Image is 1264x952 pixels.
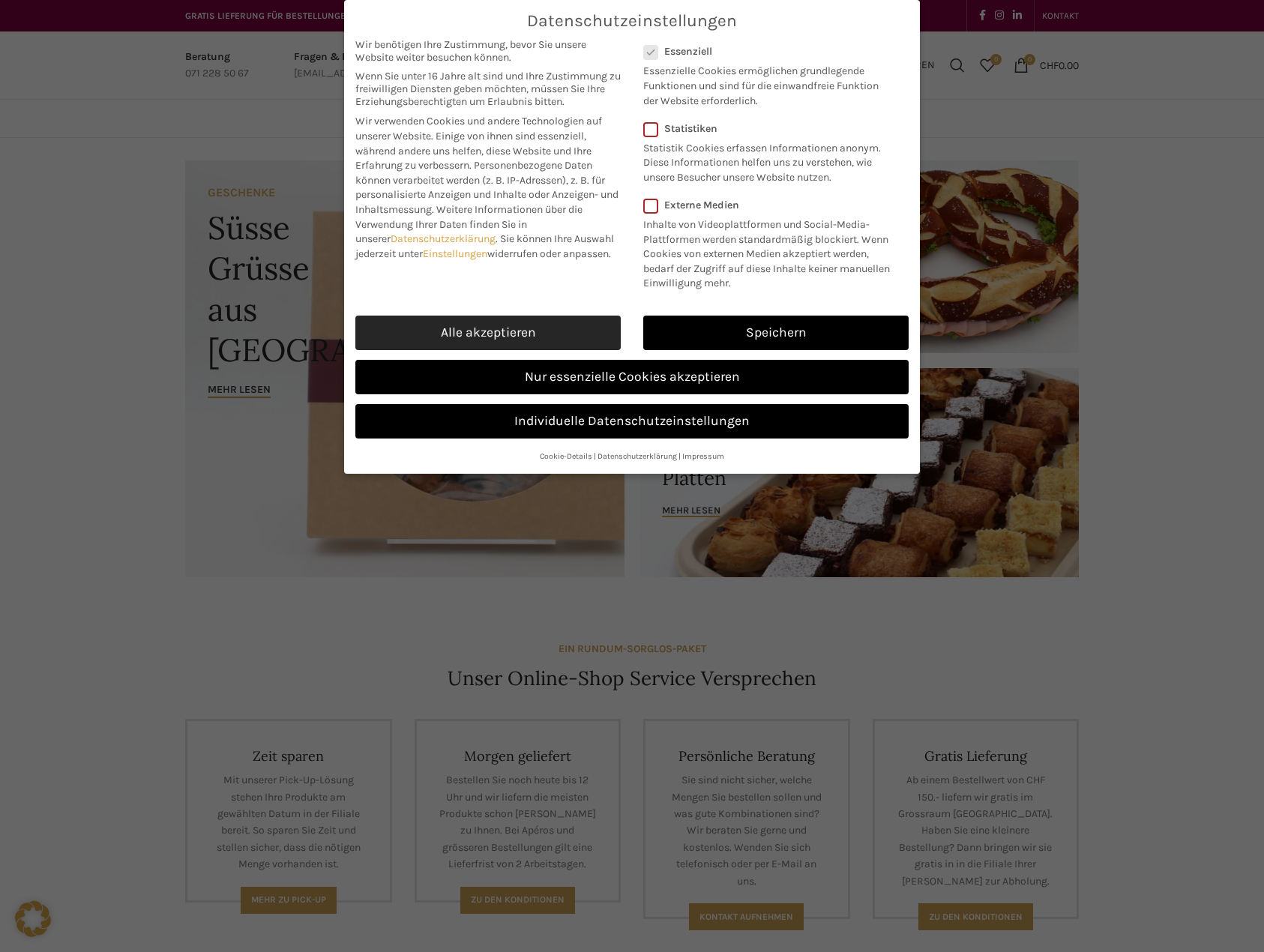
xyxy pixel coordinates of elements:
[643,58,889,108] p: Essenzielle Cookies ermöglichen grundlegende Funktionen und sind für die einwandfreie Funktion de...
[643,316,909,350] a: Speichern
[643,211,899,291] p: Inhalte von Videoplattformen und Social-Media-Plattformen werden standardmäßig blockiert. Wenn Co...
[355,360,909,394] a: Nur essenzielle Cookies akzeptieren
[391,232,496,245] a: Datenschutzerklärung
[598,451,677,461] a: Datenschutzerklärung
[355,404,909,439] a: Individuelle Datenschutzeinstellungen
[682,451,724,461] a: Impressum
[540,451,592,461] a: Cookie-Details
[643,45,889,58] label: Essenziell
[355,38,621,64] span: Wir benötigen Ihre Zustimmung, bevor Sie unsere Website weiter besuchen können.
[355,203,583,245] span: Weitere Informationen über die Verwendung Ihrer Daten finden Sie in unserer .
[355,232,614,260] span: Sie können Ihre Auswahl jederzeit unter widerrufen oder anpassen.
[643,135,889,185] p: Statistik Cookies erfassen Informationen anonym. Diese Informationen helfen uns zu verstehen, wie...
[355,159,619,216] span: Personenbezogene Daten können verarbeitet werden (z. B. IP-Adressen), z. B. für personalisierte A...
[643,122,889,135] label: Statistiken
[643,199,899,211] label: Externe Medien
[527,11,737,31] span: Datenschutzeinstellungen
[355,115,602,172] span: Wir verwenden Cookies und andere Technologien auf unserer Website. Einige von ihnen sind essenzie...
[423,247,487,260] a: Einstellungen
[355,70,621,108] span: Wenn Sie unter 16 Jahre alt sind und Ihre Zustimmung zu freiwilligen Diensten geben möchten, müss...
[355,316,621,350] a: Alle akzeptieren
